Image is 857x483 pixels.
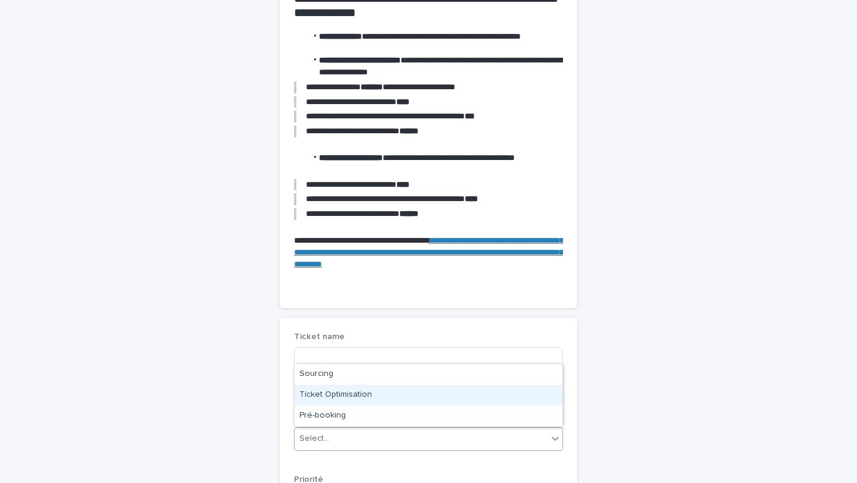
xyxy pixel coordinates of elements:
[294,333,345,341] span: Ticket name
[295,385,562,406] div: Ticket Optimisation
[299,432,329,445] div: Select...
[295,406,562,426] div: Pré-booking
[295,364,562,385] div: Sourcing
